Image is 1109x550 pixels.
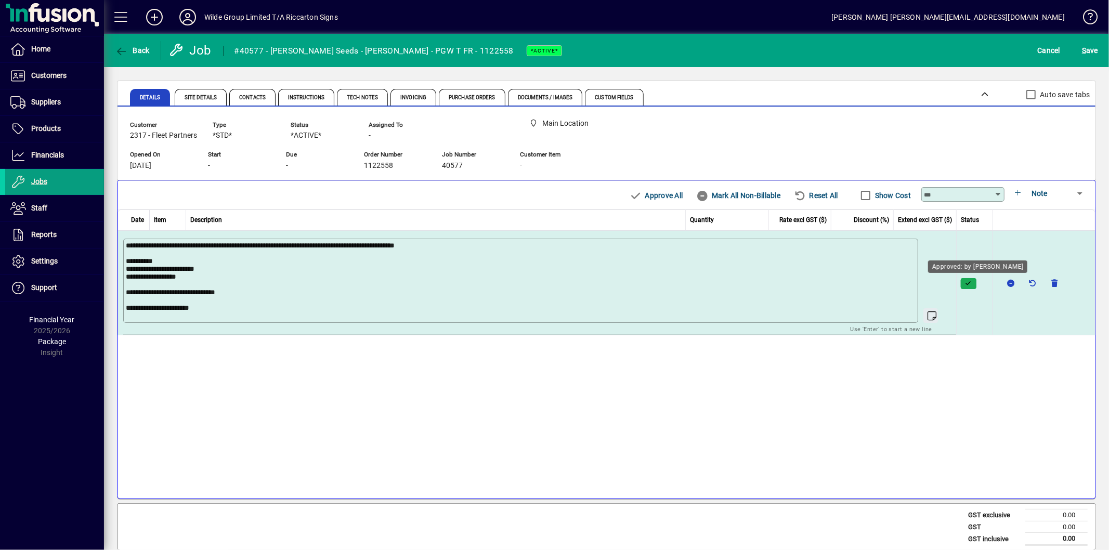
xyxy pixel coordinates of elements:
span: Financial Year [30,316,75,324]
button: Approve All [625,186,687,205]
span: Reset All [794,187,838,204]
span: Quantity [690,215,714,225]
td: GST [963,521,1025,533]
span: Instructions [288,95,324,100]
span: Site Details [185,95,217,100]
span: Home [31,45,50,53]
span: S [1082,46,1086,55]
span: Customers [31,71,67,80]
span: Suppliers [31,98,61,106]
span: Purchase Orders [449,95,495,100]
span: Approve All [630,187,683,204]
span: 40577 [442,162,463,170]
a: Suppliers [5,89,104,115]
span: Description [190,215,222,225]
span: ave [1082,42,1098,59]
span: Financials [31,151,64,159]
span: Start [208,151,270,158]
span: Status [291,122,353,128]
span: Support [31,283,57,292]
span: Main Location [525,117,593,130]
span: [DATE] [130,162,151,170]
span: Invoicing [400,95,426,100]
span: Item [154,215,166,225]
button: Back [112,41,152,60]
a: Reports [5,222,104,248]
span: 2317 - Fleet Partners [130,132,197,140]
span: Tech Notes [347,95,378,100]
span: Mark All Non-Billable [696,187,780,204]
span: Documents / Images [518,95,573,100]
button: Cancel [1035,41,1063,60]
a: Home [5,36,104,62]
button: Add [138,8,171,27]
span: Customer Item [520,151,583,158]
button: Save [1079,41,1101,60]
span: Main Location [543,118,589,129]
div: Wilde Group Limited T/A Riccarton Signs [204,9,338,25]
label: Auto save tabs [1038,89,1091,100]
mat-hint: Use 'Enter' to start a new line [851,323,932,335]
a: Knowledge Base [1075,2,1096,36]
span: - [286,162,288,170]
span: Package [38,337,66,346]
button: Profile [171,8,204,27]
span: Due [286,151,348,158]
a: Products [5,116,104,142]
a: Support [5,275,104,301]
span: - [369,132,371,140]
span: - [520,161,522,169]
span: 1122558 [364,162,393,170]
span: Order Number [364,151,426,158]
span: Settings [31,257,58,265]
span: Date [131,215,144,225]
div: Approved: by [PERSON_NAME] [928,260,1027,273]
a: Settings [5,248,104,274]
td: GST exclusive [963,509,1025,521]
app-page-header-button: Back [104,41,161,60]
td: 0.00 [1025,521,1088,533]
div: Job [169,42,213,59]
td: GST inclusive [963,533,1025,545]
span: Products [31,124,61,133]
span: Back [115,46,150,55]
span: Cancel [1038,42,1061,59]
label: Show Cost [873,190,911,201]
td: 0.00 [1025,509,1088,521]
span: Note [1032,189,1047,198]
span: Custom Fields [595,95,633,100]
div: #40577 - [PERSON_NAME] Seeds - [PERSON_NAME] - PGW T FR - 1122558 [234,43,514,59]
span: Jobs [31,177,47,186]
button: Reset All [790,186,842,205]
span: Contacts [239,95,266,100]
span: Type [213,122,275,128]
span: Customer [130,122,197,128]
span: Discount (%) [854,215,889,225]
span: Staff [31,204,47,212]
span: Reports [31,230,57,239]
a: Financials [5,142,104,168]
button: Mark All Non-Billable [692,186,785,205]
a: Staff [5,195,104,221]
span: Status [961,215,979,225]
span: Job Number [442,151,504,158]
span: Rate excl GST ($) [779,215,827,225]
span: - [208,162,210,170]
span: Extend excl GST ($) [898,215,952,225]
a: Customers [5,63,104,89]
span: Assigned To [369,122,431,128]
div: [PERSON_NAME] [PERSON_NAME][EMAIL_ADDRESS][DOMAIN_NAME] [831,9,1065,25]
td: 0.00 [1025,533,1088,545]
span: Details [140,95,160,100]
span: Opened On [130,151,192,158]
